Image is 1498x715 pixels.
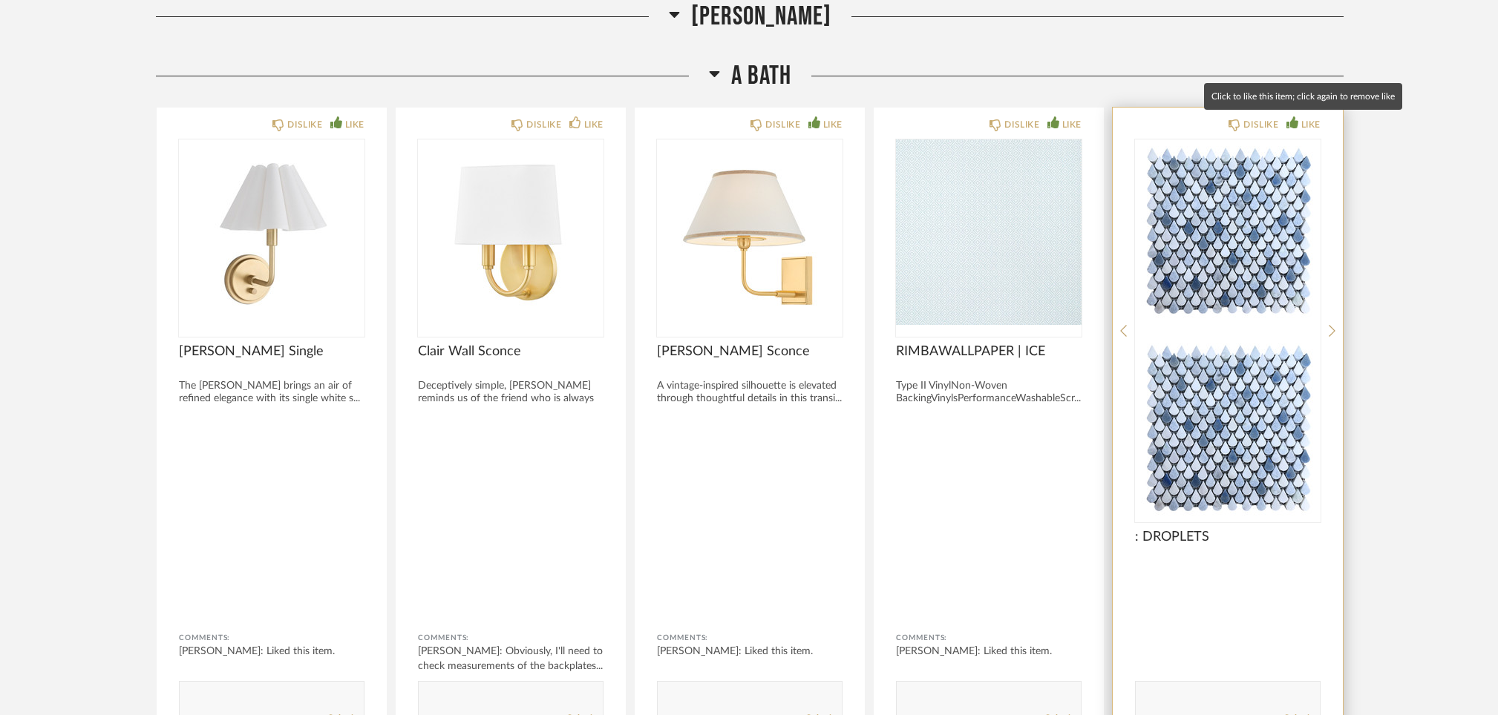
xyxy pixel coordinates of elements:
span: : DROPLETS [1135,529,1321,545]
img: undefined [418,139,604,325]
div: DISLIKE [1243,117,1278,132]
div: The [PERSON_NAME] brings an air of refined elegance with its single white s... [179,380,364,405]
div: LIKE [1301,117,1321,132]
div: Comments: [657,630,843,645]
div: [PERSON_NAME]: Liked this item. [896,644,1082,659]
div: DISLIKE [287,117,322,132]
div: [PERSON_NAME]: Liked this item. [179,644,364,659]
div: Comments: [896,630,1082,645]
img: undefined [1135,139,1321,325]
div: [PERSON_NAME]: Obviously, I'll need to check measurements of the backplates... [418,644,604,673]
div: 0 [418,139,604,325]
span: RIMBAWALLPAPER | ICE [896,343,1082,360]
div: 0 [1135,139,1321,325]
div: Comments: [418,630,604,645]
div: Deceptively simple, [PERSON_NAME] reminds us of the friend who is always put together. ... [418,380,604,418]
div: 0 [179,139,364,325]
div: LIKE [345,117,364,132]
div: 0 [896,139,1082,325]
div: A vintage-inspired silhouette is elevated through thoughtful details in this transi... [657,380,843,405]
div: DISLIKE [765,117,800,132]
div: [PERSON_NAME]: Liked this item. [657,644,843,659]
div: 0 [657,139,843,325]
div: Type II VinylNon-Woven BackingVinylsPerformanceWashableScr... [896,380,1082,405]
img: undefined [1135,337,1321,522]
div: DISLIKE [1004,117,1039,132]
span: Clair Wall Sconce [418,343,604,360]
img: undefined [896,139,1082,325]
img: undefined [657,139,843,325]
img: undefined [179,139,364,325]
div: DISLIKE [526,117,561,132]
div: LIKE [823,117,843,132]
div: Comments: [179,630,364,645]
span: [PERSON_NAME] Sconce [657,343,843,360]
div: LIKE [584,117,604,132]
span: A Bath [731,60,791,92]
div: LIKE [1062,117,1082,132]
span: [PERSON_NAME] Single [179,343,364,360]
